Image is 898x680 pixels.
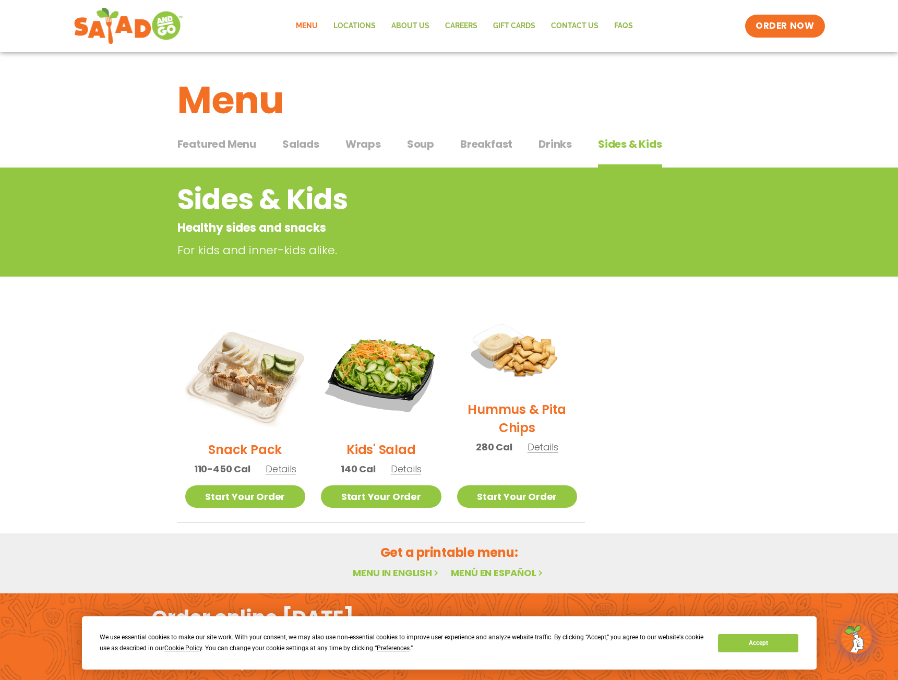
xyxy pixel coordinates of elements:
[177,136,256,152] span: Featured Menu
[451,566,545,579] a: Menú en español
[100,632,705,654] div: We use essential cookies to make our site work. With your consent, we may also use non-essential ...
[353,566,440,579] a: Menu in English
[74,5,184,47] img: new-SAG-logo-768×292
[177,219,637,236] p: Healthy sides and snacks
[177,242,642,259] p: For kids and inner-kids alike.
[842,624,871,653] img: wpChatIcon
[457,312,578,392] img: Product photo for Hummus & Pita Chips
[598,136,662,152] span: Sides & Kids
[288,14,641,38] nav: Menu
[321,312,441,433] img: Product photo for Kids’ Salad
[606,14,641,38] a: FAQs
[485,14,543,38] a: GIFT CARDS
[543,14,606,38] a: Contact Us
[266,462,296,475] span: Details
[756,20,814,32] span: ORDER NOW
[528,440,558,454] span: Details
[384,14,437,38] a: About Us
[288,14,326,38] a: Menu
[345,136,381,152] span: Wraps
[177,178,637,221] h2: Sides & Kids
[538,136,572,152] span: Drinks
[177,72,721,128] h1: Menu
[346,440,415,459] h2: Kids' Salad
[152,647,285,676] h2: Download the app
[437,14,485,38] a: Careers
[208,440,282,459] h2: Snack Pack
[152,605,354,630] h2: Order online [DATE]
[185,485,306,508] a: Start Your Order
[377,645,410,652] span: Preferences
[457,485,578,508] a: Start Your Order
[457,400,578,437] h2: Hummus & Pita Chips
[341,462,376,476] span: 140 Cal
[407,136,434,152] span: Soup
[177,133,721,168] div: Tabbed content
[82,616,817,670] div: Cookie Consent Prompt
[185,312,306,433] img: Product photo for Snack Pack
[321,485,441,508] a: Start Your Order
[164,645,202,652] span: Cookie Policy
[326,14,384,38] a: Locations
[177,543,721,562] h2: Get a printable menu:
[282,136,319,152] span: Salads
[391,462,422,475] span: Details
[460,136,512,152] span: Breakfast
[718,634,798,652] button: Accept
[194,462,250,476] span: 110-450 Cal
[476,440,512,454] span: 280 Cal
[745,15,824,38] a: ORDER NOW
